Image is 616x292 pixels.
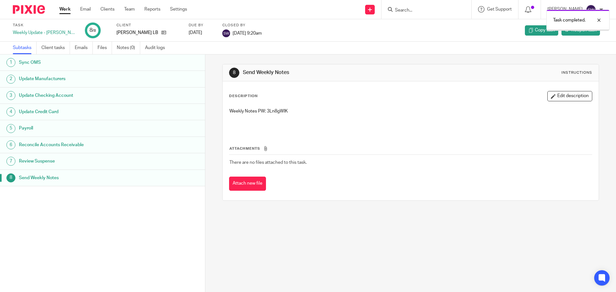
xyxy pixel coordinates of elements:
[19,107,139,117] h1: Update Credit Card
[222,29,230,37] img: svg%3E
[19,74,139,84] h1: Update Manufacturers
[90,27,96,34] div: 8
[100,6,115,13] a: Clients
[13,29,77,36] div: Weekly Update - [PERSON_NAME]
[59,6,71,13] a: Work
[19,91,139,100] h1: Update Checking Account
[41,42,70,54] a: Client tasks
[6,58,15,67] div: 1
[92,29,96,32] small: /8
[170,6,187,13] a: Settings
[6,75,15,84] div: 2
[19,123,139,133] h1: Payroll
[547,91,592,101] button: Edit description
[117,42,140,54] a: Notes (0)
[116,29,158,36] p: [PERSON_NAME] LB
[586,4,596,15] img: svg%3E
[6,173,15,182] div: 8
[13,42,37,54] a: Subtasks
[6,157,15,166] div: 7
[144,6,160,13] a: Reports
[6,124,15,133] div: 5
[124,6,135,13] a: Team
[80,6,91,13] a: Email
[189,23,214,28] label: Due by
[19,156,139,166] h1: Review Suspense
[229,160,307,165] span: There are no files attached to this task.
[229,94,258,99] p: Description
[553,17,586,23] p: Task completed.
[229,147,260,150] span: Attachments
[229,177,266,191] button: Attach new file
[13,5,45,14] img: Pixie
[75,42,93,54] a: Emails
[229,68,239,78] div: 8
[19,140,139,150] h1: Reconcile Accounts Receivable
[19,173,139,183] h1: Send Weekly Notes
[6,91,15,100] div: 3
[116,23,181,28] label: Client
[6,107,15,116] div: 4
[98,42,112,54] a: Files
[229,108,592,114] p: Weekly Notes PW: 3Ln8gWIK
[233,31,262,35] span: [DATE] 9:20am
[561,70,592,75] div: Instructions
[19,58,139,67] h1: Sync OMS
[6,140,15,149] div: 6
[189,29,214,36] div: [DATE]
[243,69,424,76] h1: Send Weekly Notes
[145,42,170,54] a: Audit logs
[13,23,77,28] label: Task
[222,23,262,28] label: Closed by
